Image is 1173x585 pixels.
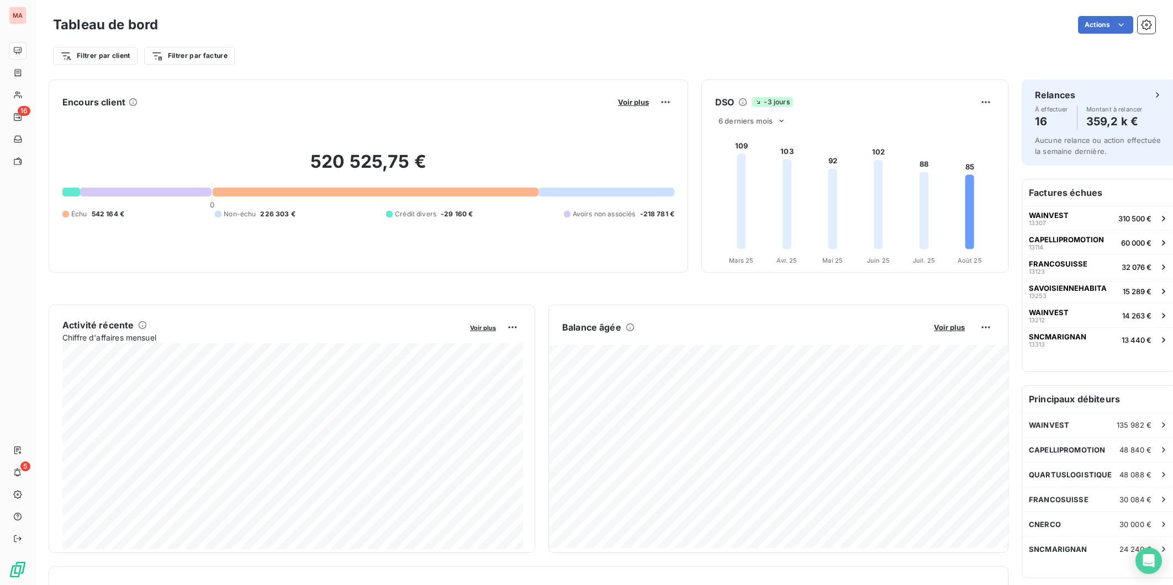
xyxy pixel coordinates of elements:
span: CAPELLIPROMOTION [1029,445,1105,454]
span: SAVOISIENNEHABITA [1029,284,1107,292]
button: Filtrer par client [53,47,138,65]
span: Avoirs non associés [573,209,636,219]
span: FRANCOSUISSE [1029,495,1089,504]
tspan: Avr. 25 [776,257,797,264]
h4: 16 [1035,113,1068,130]
span: 0 [210,200,214,209]
button: Voir plus [467,322,499,332]
span: -3 jours [752,97,792,107]
span: 48 088 € [1119,470,1151,479]
h4: 359,2 k € [1086,113,1143,130]
span: 13114 [1029,244,1043,251]
span: 310 500 € [1118,214,1151,223]
span: 48 840 € [1119,445,1151,454]
span: 135 982 € [1117,421,1151,429]
span: 13 440 € [1122,336,1151,344]
span: Chiffre d'affaires mensuel [62,332,462,343]
span: Voir plus [470,324,496,332]
div: MA [9,7,27,24]
a: 16 [9,108,26,126]
span: 13253 [1029,292,1047,299]
h6: Encours client [62,95,125,109]
h6: Balance âgée [562,321,621,334]
tspan: Mars 25 [729,257,753,264]
tspan: Août 25 [958,257,982,264]
span: WAINVEST [1029,421,1069,429]
span: 13212 [1029,317,1045,323]
span: CAPELLIPROMOTION [1029,235,1104,244]
span: 24 240 € [1119,545,1151,554]
span: 5 [20,461,30,471]
span: 13313 [1029,341,1045,348]
span: QUARTUSLOGISTIQUE [1029,470,1112,479]
span: 226 303 € [260,209,295,219]
span: WAINVEST [1029,308,1069,317]
h6: Activité récente [62,318,134,332]
span: SNCMARIGNAN [1029,332,1086,341]
h6: DSO [715,95,734,109]
button: Actions [1078,16,1133,34]
span: FRANCOSUISSE [1029,259,1087,268]
span: 16 [18,106,30,116]
h6: Relances [1035,88,1075,102]
span: 6 derniers mois [718,116,773,125]
span: Aucune relance ou action effectuée la semaine dernière. [1035,136,1161,156]
span: Échu [71,209,87,219]
button: Voir plus [615,97,652,107]
span: Voir plus [618,98,649,107]
div: Open Intercom Messenger [1135,547,1162,574]
span: 15 289 € [1123,287,1151,296]
span: Montant à relancer [1086,106,1143,113]
span: 13307 [1029,220,1046,226]
span: -218 781 € [640,209,675,219]
img: Logo LeanPay [9,561,27,578]
span: CNERCO [1029,520,1061,529]
span: 30 084 € [1119,495,1151,504]
h3: Tableau de bord [53,15,158,35]
button: Voir plus [931,322,968,332]
tspan: Juin 25 [867,257,890,264]
button: Filtrer par facture [144,47,235,65]
span: WAINVEST [1029,211,1069,220]
h2: 520 525,75 € [62,151,674,184]
span: Crédit divers [395,209,436,219]
span: À effectuer [1035,106,1068,113]
span: 32 076 € [1122,263,1151,272]
span: 13123 [1029,268,1045,275]
tspan: Mai 25 [822,257,843,264]
span: 60 000 € [1121,238,1151,247]
span: Voir plus [934,323,965,332]
span: SNCMARIGNAN [1029,545,1087,554]
span: 14 263 € [1122,311,1151,320]
span: Non-échu [224,209,256,219]
span: -29 160 € [441,209,473,219]
span: 30 000 € [1119,520,1151,529]
span: 542 164 € [92,209,124,219]
tspan: Juil. 25 [913,257,935,264]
